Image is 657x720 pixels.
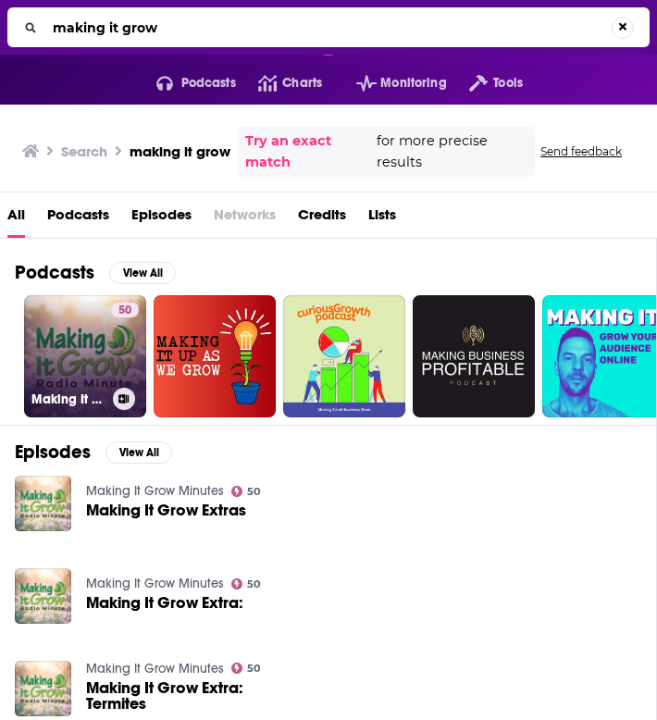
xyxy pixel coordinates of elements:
button: open menu [134,68,236,98]
img: Making It Grow Extra: [15,568,71,625]
span: Tools [493,70,523,96]
a: Try an exact match [245,130,373,173]
span: Podcasts [181,70,236,96]
a: Making It Grow Minutes [86,576,224,591]
a: 50 [231,486,261,497]
a: Making It Grow Minutes [86,483,224,499]
span: Monitoring [380,70,446,96]
a: Making It Grow Extras [86,503,246,518]
a: Making It Grow Minutes [86,661,224,677]
button: View All [105,441,172,464]
a: Lists [368,200,396,238]
div: Search... [7,7,650,47]
h2: Podcasts [15,261,94,284]
span: 50 [118,302,131,320]
a: PodcastsView All [15,261,176,284]
span: Networks [214,200,276,238]
a: 50 [111,303,139,317]
button: open menu [447,68,523,98]
h3: Making It Grow Minutes [31,391,105,407]
span: 50 [247,664,260,673]
button: View All [109,262,176,284]
span: 50 [247,488,260,496]
span: 50 [247,580,260,589]
a: EpisodesView All [15,441,172,464]
h2: Episodes [15,441,91,464]
img: Making It Grow Extras [15,476,71,532]
h3: Search [61,143,107,160]
span: Charts [282,70,322,96]
a: 50Making It Grow Minutes [24,295,146,417]
a: 50 [231,578,261,590]
a: Credits [298,200,346,238]
button: Send feedback [535,143,627,159]
h3: making it grow [130,143,230,160]
input: Search... [45,13,612,43]
span: for more precise results [377,130,527,173]
button: open menu [334,68,447,98]
a: Episodes [131,200,192,238]
a: Podcasts [47,200,109,238]
a: All [7,200,25,238]
a: Making It Grow Extra: [86,595,243,611]
img: Making It Grow Extra: Termites [15,661,71,717]
a: Making It Grow Extra: Termites [86,680,297,712]
a: Charts [236,68,322,98]
a: 50 [231,663,261,674]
